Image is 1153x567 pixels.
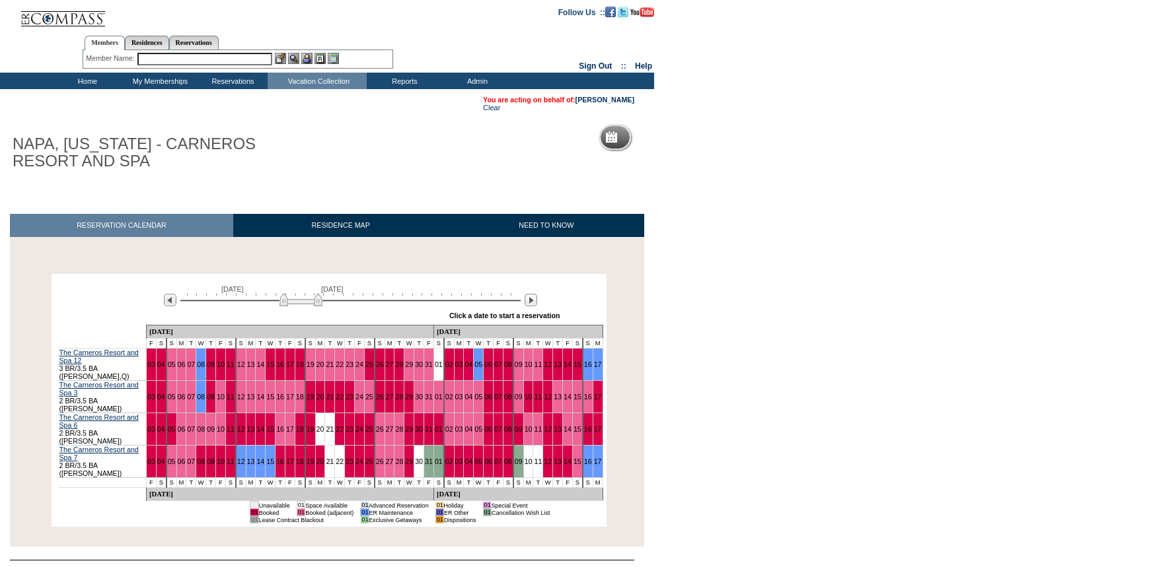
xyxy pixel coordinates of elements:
[553,339,563,349] td: T
[335,478,345,488] td: W
[156,478,166,488] td: S
[266,457,274,465] a: 15
[364,339,374,349] td: S
[455,425,463,433] a: 03
[316,393,324,401] a: 20
[157,360,165,368] a: 04
[336,425,344,433] a: 22
[405,360,413,368] a: 29
[386,360,394,368] a: 27
[286,393,294,401] a: 17
[355,339,365,349] td: F
[584,457,592,465] a: 16
[635,61,652,71] a: Help
[415,425,423,433] a: 30
[554,425,562,433] a: 13
[266,339,276,349] td: W
[247,360,255,368] a: 13
[157,393,165,401] a: 04
[474,339,484,349] td: W
[355,360,363,368] a: 24
[225,339,235,349] td: S
[455,457,463,465] a: 03
[325,339,335,349] td: T
[583,339,593,349] td: S
[316,425,324,433] a: 20
[305,339,315,349] td: S
[594,457,602,465] a: 17
[445,457,453,465] a: 02
[564,425,572,433] a: 14
[266,478,276,488] td: W
[525,360,533,368] a: 10
[236,339,246,349] td: S
[237,393,245,401] a: 12
[285,478,295,488] td: F
[169,36,219,50] a: Reservations
[455,360,463,368] a: 03
[367,73,439,89] td: Reports
[474,393,482,401] a: 05
[59,446,139,461] a: The Carneros Resort and Spa 7
[59,413,139,429] a: The Carneros Resort and Spa 6
[335,339,345,349] td: W
[534,457,542,465] a: 11
[515,393,523,401] a: 09
[58,413,147,446] td: 2 BR/3.5 BA ([PERSON_NAME])
[296,360,304,368] a: 18
[618,7,628,17] img: Follow us on Twitter
[435,425,443,433] a: 01
[345,478,355,488] td: T
[494,393,502,401] a: 07
[301,53,313,64] img: Impersonate
[186,478,196,488] td: T
[515,360,523,368] a: 09
[296,393,304,401] a: 18
[296,425,304,433] a: 18
[445,425,453,433] a: 02
[157,457,165,465] a: 04
[197,457,205,465] a: 08
[122,73,195,89] td: My Memberships
[425,393,433,401] a: 31
[375,339,385,349] td: S
[217,457,225,465] a: 10
[178,393,186,401] a: 06
[346,425,353,433] a: 23
[168,393,176,401] a: 05
[484,457,492,465] a: 06
[618,7,628,15] a: Follow us on Twitter
[237,425,245,433] a: 12
[564,457,572,465] a: 14
[346,360,353,368] a: 23
[572,339,582,349] td: S
[233,214,449,237] a: RESIDENCE MAP
[276,360,284,368] a: 16
[424,339,434,349] td: F
[288,53,299,64] img: View
[187,457,195,465] a: 07
[484,360,492,368] a: 06
[445,360,453,368] a: 02
[147,425,155,433] a: 03
[307,393,315,401] a: 19
[336,360,344,368] a: 22
[558,7,605,17] td: Follow Us ::
[433,325,603,339] td: [DATE]
[534,393,542,401] a: 11
[464,339,474,349] td: T
[237,360,245,368] a: 12
[336,393,344,401] a: 22
[494,457,502,465] a: 07
[435,360,443,368] a: 01
[146,478,156,488] td: F
[503,339,513,349] td: S
[247,457,255,465] a: 13
[415,457,423,465] a: 30
[515,457,523,465] a: 09
[146,325,433,339] td: [DATE]
[295,339,305,349] td: S
[146,339,156,349] td: F
[579,61,612,71] a: Sign Out
[256,360,264,368] a: 14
